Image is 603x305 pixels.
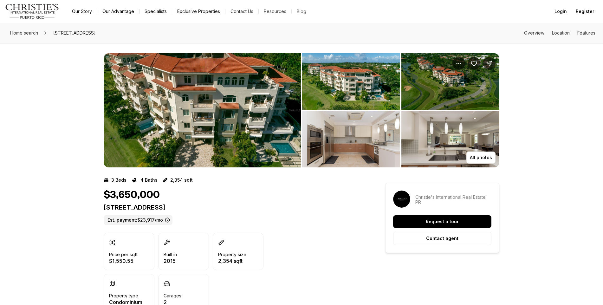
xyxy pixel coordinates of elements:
span: Home search [10,30,38,36]
a: Resources [259,7,291,16]
label: Est. payment: $23,917/mo [104,215,172,225]
p: $1,550.55 [109,258,138,263]
a: Exclusive Properties [172,7,225,16]
p: Garages [164,293,181,298]
button: 4 Baths [132,175,158,185]
button: Request a tour [393,215,491,228]
a: Specialists [139,7,172,16]
button: View image gallery [302,111,400,167]
p: 2 [164,300,181,305]
button: View image gallery [302,53,400,110]
a: Skip to: Location [552,30,570,36]
img: logo [5,4,59,19]
a: Home search [8,28,41,38]
p: Christie's International Real Estate PR [415,195,491,205]
button: Share Property: 3102 PLANTATION VILLAGE [483,57,496,70]
p: Condominium [109,300,142,305]
li: 1 of 5 [104,53,301,167]
p: Contact agent [426,236,458,241]
button: View image gallery [401,111,499,167]
a: Our Advantage [97,7,139,16]
button: All photos [466,152,496,164]
p: All photos [470,155,492,160]
p: Price per sqft [109,252,138,257]
nav: Page section menu [524,30,595,36]
button: View image gallery [104,53,301,167]
a: Our Story [67,7,97,16]
p: 2,354 sqft [170,178,193,183]
p: 4 Baths [140,178,158,183]
a: Skip to: Features [577,30,595,36]
span: Register [576,9,594,14]
p: Property size [218,252,246,257]
button: Contact agent [393,232,491,245]
button: Property options [452,57,465,70]
h1: $3,650,000 [104,189,160,201]
p: Request a tour [426,219,459,224]
button: Login [551,5,571,18]
a: Blog [292,7,311,16]
button: Register [572,5,598,18]
li: 2 of 5 [302,53,499,167]
p: 3 Beds [111,178,126,183]
p: 2015 [164,258,177,263]
button: Contact Us [225,7,258,16]
p: [STREET_ADDRESS] [104,204,362,211]
p: 2,354 sqft [218,258,246,263]
button: View image gallery [401,53,499,110]
span: Login [554,9,567,14]
a: Skip to: Overview [524,30,544,36]
p: Built in [164,252,177,257]
button: Save Property: 3102 PLANTATION VILLAGE [468,57,480,70]
div: Listing Photos [104,53,499,167]
p: Property type [109,293,138,298]
span: [STREET_ADDRESS] [51,28,98,38]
